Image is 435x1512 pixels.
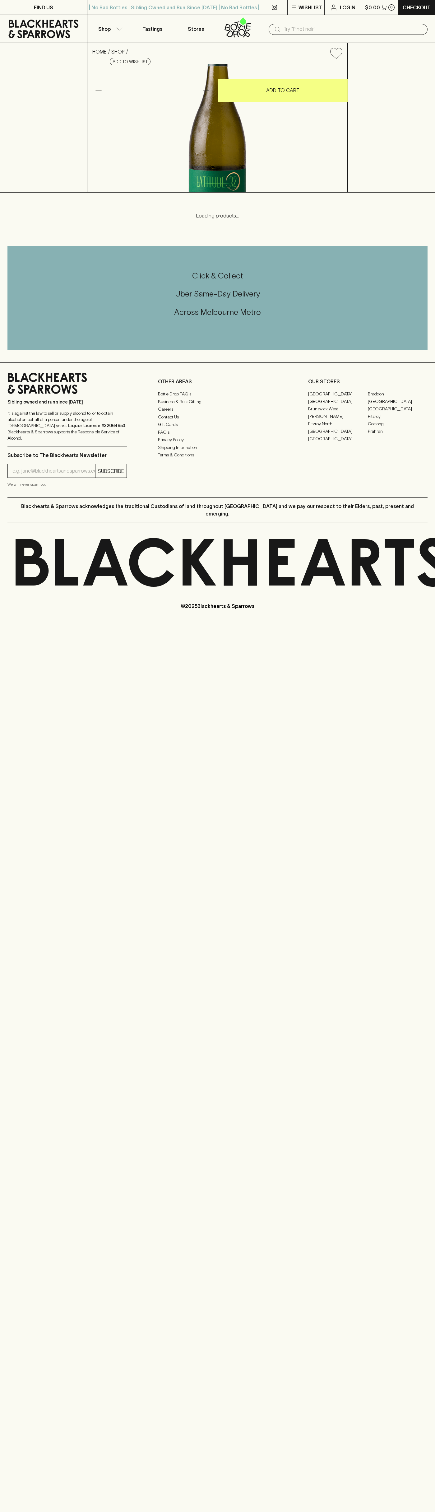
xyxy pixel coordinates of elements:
a: Terms & Conditions [158,451,277,459]
button: Add to wishlist [328,45,345,61]
a: HOME [92,49,107,54]
p: Tastings [142,25,162,33]
a: Braddon [368,390,428,398]
p: Sibling owned and run since [DATE] [7,399,127,405]
p: Wishlist [298,4,322,11]
a: Fitzroy [368,413,428,420]
input: e.g. jane@blackheartsandsparrows.com.au [12,466,95,476]
button: ADD TO CART [218,79,348,102]
p: 0 [390,6,393,9]
a: Shipping Information [158,444,277,451]
h5: Across Melbourne Metro [7,307,428,317]
a: Careers [158,406,277,413]
input: Try "Pinot noir" [284,24,423,34]
a: Contact Us [158,413,277,421]
button: Shop [87,15,131,43]
p: We will never spam you [7,481,127,488]
button: Add to wishlist [110,58,150,65]
a: [GEOGRAPHIC_DATA] [308,398,368,405]
p: OUR STORES [308,378,428,385]
p: $0.00 [365,4,380,11]
p: Shop [98,25,111,33]
a: [GEOGRAPHIC_DATA] [308,435,368,442]
a: Geelong [368,420,428,427]
a: Fitzroy North [308,420,368,427]
p: ADD TO CART [266,86,299,94]
h5: Uber Same-Day Delivery [7,289,428,299]
a: Brunswick West [308,405,368,413]
img: 38169.png [87,64,347,192]
a: [GEOGRAPHIC_DATA] [308,390,368,398]
a: [GEOGRAPHIC_DATA] [368,405,428,413]
a: FAQ's [158,428,277,436]
a: Gift Cards [158,421,277,428]
p: SUBSCRIBE [98,467,124,475]
p: Blackhearts & Sparrows acknowledges the traditional Custodians of land throughout [GEOGRAPHIC_DAT... [12,502,423,517]
p: Loading products... [6,212,429,219]
a: Prahran [368,427,428,435]
a: Tastings [131,15,174,43]
a: [PERSON_NAME] [308,413,368,420]
a: Privacy Policy [158,436,277,444]
button: SUBSCRIBE [95,464,127,478]
p: Subscribe to The Blackhearts Newsletter [7,451,127,459]
a: Business & Bulk Gifting [158,398,277,405]
p: FIND US [34,4,53,11]
a: [GEOGRAPHIC_DATA] [308,427,368,435]
p: Checkout [403,4,431,11]
a: [GEOGRAPHIC_DATA] [368,398,428,405]
p: Login [340,4,355,11]
h5: Click & Collect [7,271,428,281]
strong: Liquor License #32064953 [68,423,125,428]
p: It is against the law to sell or supply alcohol to, or to obtain alcohol on behalf of a person un... [7,410,127,441]
p: Stores [188,25,204,33]
a: SHOP [111,49,125,54]
div: Call to action block [7,246,428,350]
a: Stores [174,15,218,43]
p: OTHER AREAS [158,378,277,385]
a: Bottle Drop FAQ's [158,390,277,398]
